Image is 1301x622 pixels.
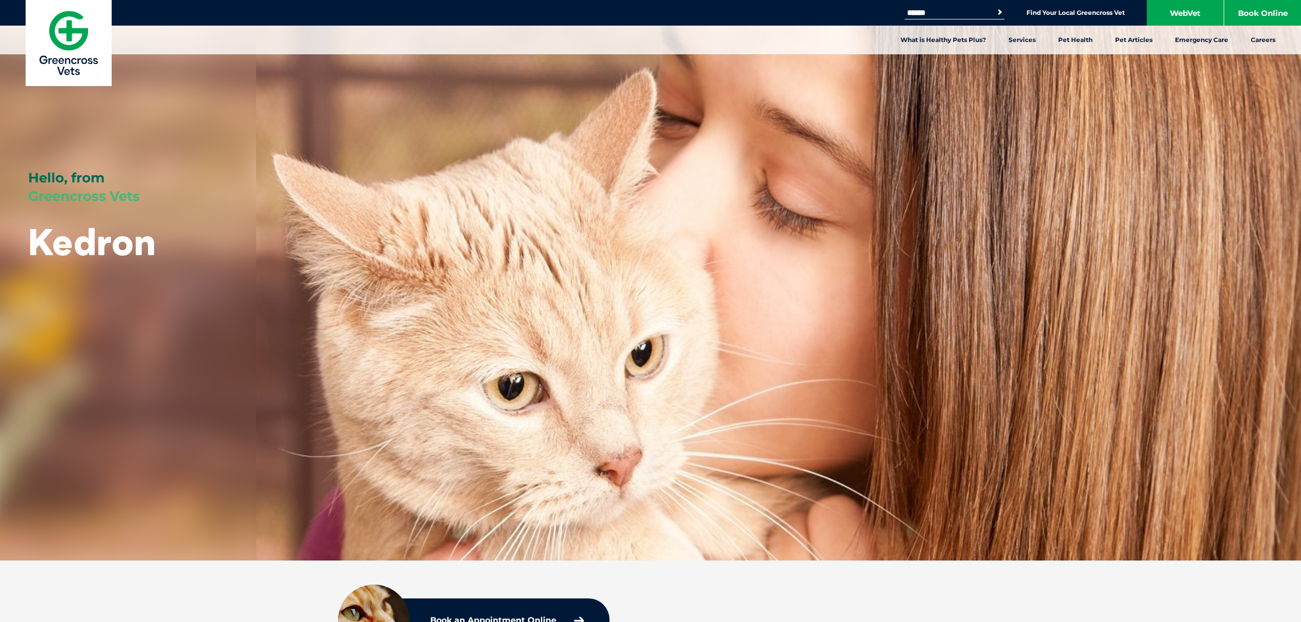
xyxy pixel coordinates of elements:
a: Pet Health [1047,26,1104,54]
span: Hello, from [28,170,104,186]
span: Greencross Vets [28,188,140,204]
a: What is Healthy Pets Plus? [889,26,997,54]
a: Careers [1240,26,1287,54]
button: Search [995,7,1005,17]
h1: Kedron [28,221,156,262]
a: Services [997,26,1047,54]
a: Find Your Local Greencross Vet [1026,9,1125,17]
a: Pet Articles [1104,26,1164,54]
a: Emergency Care [1164,26,1240,54]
